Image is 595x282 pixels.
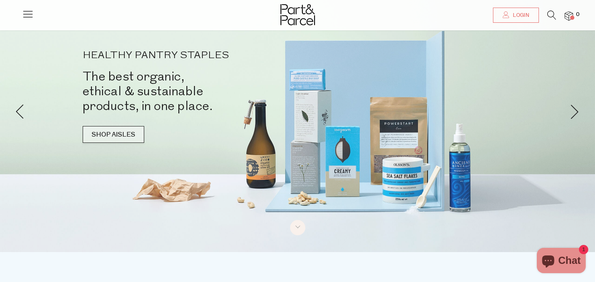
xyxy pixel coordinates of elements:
[280,4,315,25] img: Part&Parcel
[574,11,582,19] span: 0
[534,248,588,275] inbox-online-store-chat: Shopify online store chat
[511,12,529,19] span: Login
[493,8,539,23] a: Login
[83,51,310,61] p: HEALTHY PANTRY STAPLES
[565,11,573,20] a: 0
[83,126,144,143] a: SHOP AISLES
[83,69,310,113] h2: The best organic, ethical & sustainable products, in one place.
